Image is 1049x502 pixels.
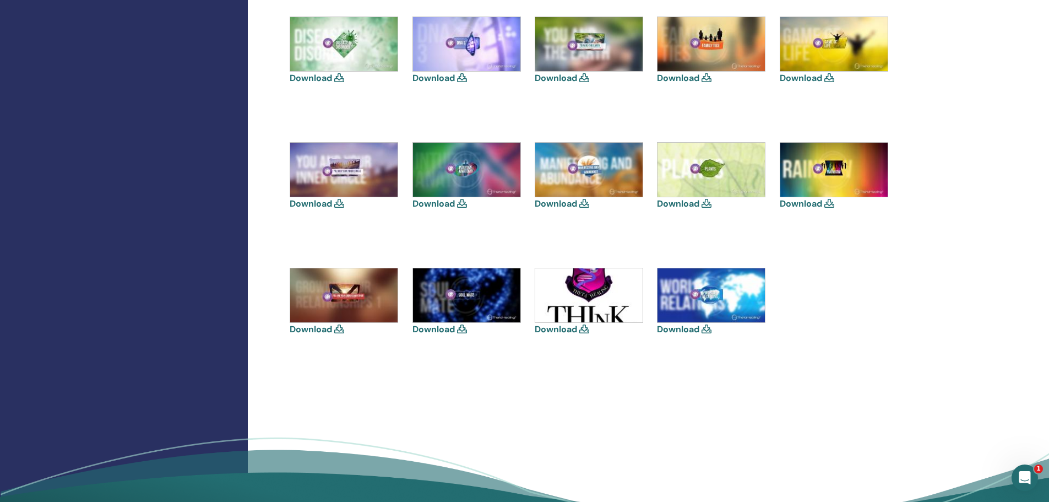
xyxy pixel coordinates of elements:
[412,198,455,209] a: Download
[290,17,398,71] img: disease.jpg
[1034,465,1043,473] span: 1
[657,268,765,322] img: world.jpg
[413,17,520,71] img: dna-3.jpg
[780,143,888,197] img: rainbow.jpg
[413,143,520,197] img: intuitive.jpg
[780,17,888,71] img: game.jpg
[657,17,765,71] img: family-ties.jpg
[535,268,643,322] img: think-shield.jpg
[535,198,577,209] a: Download
[290,198,332,209] a: Download
[657,323,699,335] a: Download
[780,72,822,84] a: Download
[290,143,398,197] img: inner-circle.jpg
[657,198,699,209] a: Download
[290,72,332,84] a: Download
[412,72,455,84] a: Download
[780,198,822,209] a: Download
[413,268,520,322] img: soul-mate.jpg
[657,143,765,197] img: plants.jpg
[290,268,398,322] img: significant-other.jpg
[290,323,332,335] a: Download
[535,17,643,71] img: earth.jpg
[412,323,455,335] a: Download
[535,143,643,197] img: manifesting.jpg
[657,72,699,84] a: Download
[535,72,577,84] a: Download
[535,323,577,335] a: Download
[1012,465,1038,491] iframe: Intercom live chat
